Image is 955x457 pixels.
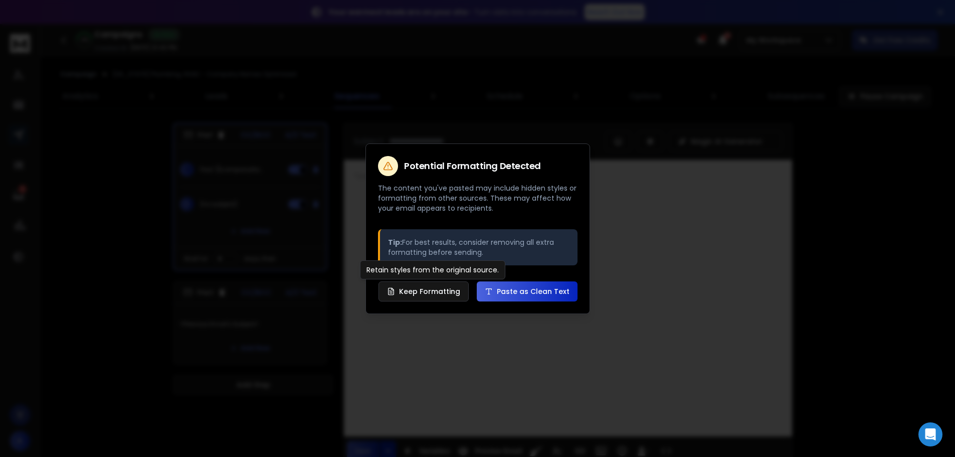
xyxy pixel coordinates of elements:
div: Retain styles from the original source. [360,260,505,279]
h2: Potential Formatting Detected [404,162,541,171]
p: The content you've pasted may include hidden styles or formatting from other sources. These may a... [378,183,578,213]
button: Keep Formatting [378,281,469,301]
div: Open Intercom Messenger [918,422,942,446]
button: Paste as Clean Text [477,281,578,301]
p: For best results, consider removing all extra formatting before sending. [388,237,569,257]
strong: Tip: [388,237,402,247]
